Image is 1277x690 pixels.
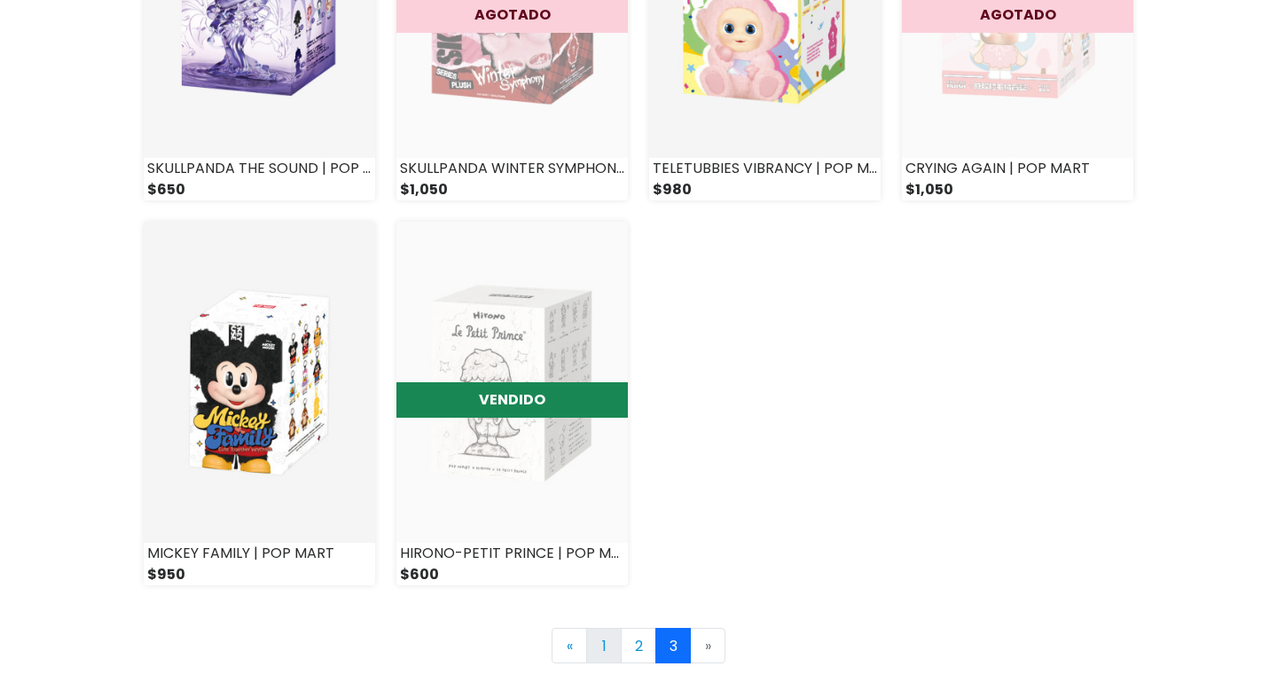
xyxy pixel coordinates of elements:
[655,628,691,663] a: 3
[144,564,375,585] div: $950
[396,222,628,543] img: small_1744042066626.jpeg
[144,179,375,200] div: $650
[144,158,375,179] div: SKULLPANDA THE SOUND | POP MART
[396,179,628,200] div: $1,050
[649,158,881,179] div: TELETUBBIES VIBRANCY | POP MART
[144,222,375,585] a: MICKEY FAMILY | POP MART $950
[144,543,375,564] div: MICKEY FAMILY | POP MART
[621,628,656,663] a: 2
[902,179,1133,200] div: $1,050
[396,543,628,564] div: HIRONO-PETIT PRINCE | POP MART
[144,222,375,543] img: small_1744039219718.jpeg
[396,158,628,179] div: SKULLPANDA WINTER SYMPHONY | POP MART
[396,222,628,585] a: VENDIDO HIRONO-PETIT PRINCE | POP MART $600
[649,179,881,200] div: $980
[902,158,1133,179] div: CRYING AGAIN | POP MART
[396,564,628,585] div: $600
[144,628,1133,663] nav: Page navigation
[586,628,622,663] a: 1
[552,628,587,663] a: Previous
[396,382,628,418] div: VENDIDO
[567,636,573,656] span: «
